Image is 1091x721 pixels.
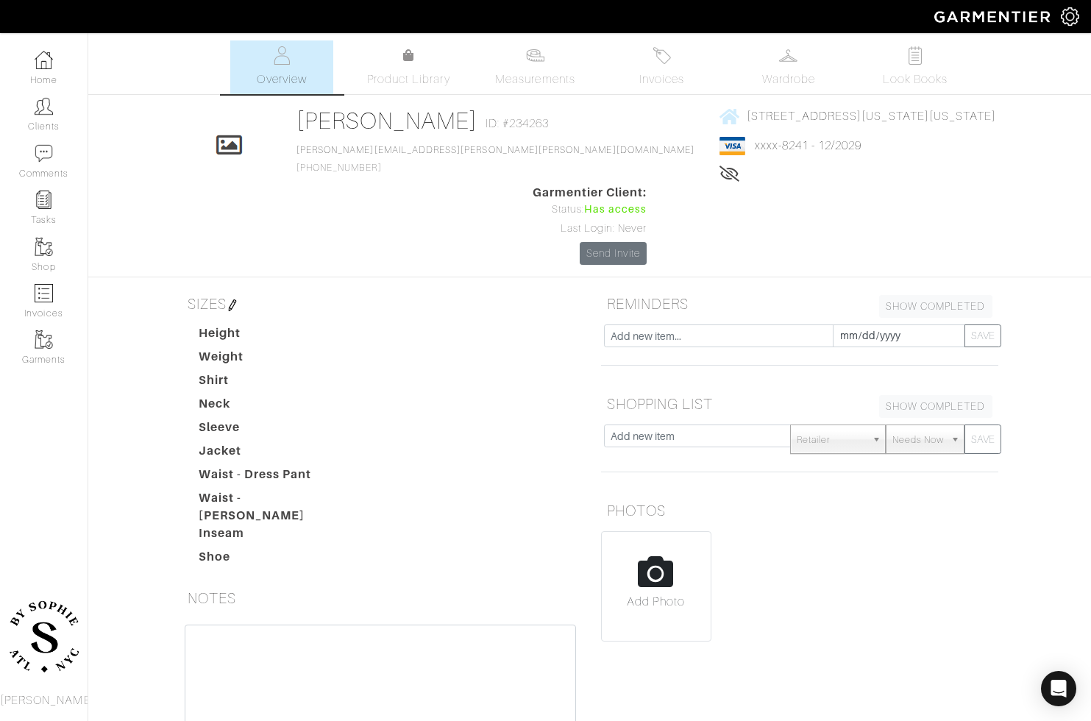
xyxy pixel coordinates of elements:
[879,395,992,418] a: SHOW COMPLETED
[188,419,355,442] dt: Sleeve
[639,71,684,88] span: Invoices
[188,489,355,525] dt: Waist - [PERSON_NAME]
[188,372,355,395] dt: Shirt
[35,144,53,163] img: comment-icon-a0a6a9ef722e966f86d9cbdc48e553b5cf19dbc54f86b18d962a5391bc8f6eb6.png
[719,107,996,125] a: [STREET_ADDRESS][US_STATE][US_STATE]
[35,284,53,302] img: orders-icon-0abe47150d42831381b5fb84f609e132dff9fe21cb692f30cb5eec754e2cba89.png
[653,46,671,65] img: orders-27d20c2124de7fd6de4e0e44c1d41de31381a507db9b33961299e4e07d508b8c.svg
[892,425,944,455] span: Needs Now
[864,40,967,94] a: Look Books
[35,191,53,209] img: reminder-icon-8004d30b9f0a5d33ae49ab947aed9ed385cf756f9e5892f1edd6e32f2345188e.png
[580,242,647,265] a: Send Invite
[906,46,924,65] img: todo-9ac3debb85659649dc8f770b8b6100bb5dab4b48dedcbae339e5042a72dfd3cc.svg
[296,107,478,134] a: [PERSON_NAME]
[230,40,333,94] a: Overview
[357,47,460,88] a: Product Library
[964,324,1001,347] button: SAVE
[367,71,450,88] span: Product Library
[257,71,306,88] span: Overview
[1061,7,1079,26] img: gear-icon-white-bd11855cb880d31180b6d7d6211b90ccbf57a29d726f0c71d8c61bd08dd39cc2.png
[762,71,815,88] span: Wardrobe
[1041,671,1076,706] div: Open Intercom Messenger
[797,425,866,455] span: Retailer
[35,330,53,349] img: garments-icon-b7da505a4dc4fd61783c78ac3ca0ef83fa9d6f193b1c9dc38574b1d14d53ca28.png
[483,40,587,94] a: Measurements
[188,442,355,466] dt: Jacket
[719,137,745,155] img: visa-934b35602734be37eb7d5d7e5dbcd2044c359bf20a24dc3361ca3fa54326a8a7.png
[883,71,948,88] span: Look Books
[927,4,1061,29] img: garmentier-logo-header-white-b43fb05a5012e4ada735d5af1a66efaba907eab6374d6393d1fbf88cb4ef424d.png
[188,466,355,489] dt: Waist - Dress Pant
[737,40,840,94] a: Wardrobe
[601,496,998,525] h5: PHOTOS
[533,202,647,218] div: Status:
[611,40,714,94] a: Invoices
[779,46,797,65] img: wardrobe-487a4870c1b7c33e795ec22d11cfc2ed9d08956e64fb3008fe2437562e282088.svg
[188,395,355,419] dt: Neck
[604,425,792,447] input: Add new item
[533,221,647,237] div: Last Login: Never
[273,46,291,65] img: basicinfo-40fd8af6dae0f16599ec9e87c0ef1c0a1fdea2edbe929e3d69a839185d80c458.svg
[747,110,997,123] span: [STREET_ADDRESS][US_STATE][US_STATE]
[227,299,238,311] img: pen-cf24a1663064a2ec1b9c1bd2387e9de7a2fa800b781884d57f21acf72779bad2.png
[35,51,53,69] img: dashboard-icon-dbcd8f5a0b271acd01030246c82b418ddd0df26cd7fceb0bd07c9910d44c42f6.png
[35,238,53,256] img: garments-icon-b7da505a4dc4fd61783c78ac3ca0ef83fa9d6f193b1c9dc38574b1d14d53ca28.png
[188,324,355,348] dt: Height
[182,583,579,613] h5: NOTES
[495,71,575,88] span: Measurements
[296,145,694,155] a: [PERSON_NAME][EMAIL_ADDRESS][PERSON_NAME][PERSON_NAME][DOMAIN_NAME]
[601,289,998,319] h5: REMINDERS
[188,548,355,572] dt: Shoe
[188,348,355,372] dt: Weight
[182,289,579,319] h5: SIZES
[964,425,1001,454] button: SAVE
[486,115,550,132] span: ID: #234263
[533,184,647,202] span: Garmentier Client:
[188,525,355,548] dt: Inseam
[604,324,834,347] input: Add new item...
[35,97,53,116] img: clients-icon-6bae9207a08558b7cb47a8932f037763ab4055f8c8b6bfacd5dc20c3e0201464.png
[601,389,998,419] h5: SHOPPING LIST
[296,145,694,173] span: [PHONE_NUMBER]
[584,202,647,218] span: Has access
[879,295,992,318] a: SHOW COMPLETED
[526,46,544,65] img: measurements-466bbee1fd09ba9460f595b01e5d73f9e2bff037440d3c8f018324cb6cdf7a4a.svg
[755,139,862,152] a: xxxx-8241 - 12/2029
